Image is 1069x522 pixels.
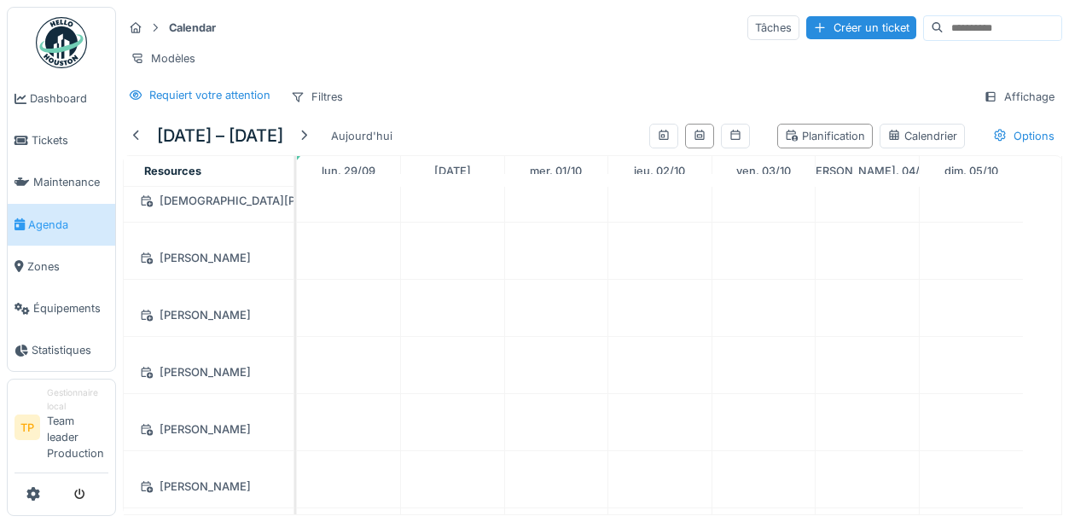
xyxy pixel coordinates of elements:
a: 3 octobre 2025 [732,159,795,183]
h5: [DATE] – [DATE] [157,125,283,146]
span: Dashboard [30,90,108,107]
a: 1 octobre 2025 [526,159,586,183]
span: Tickets [32,132,108,148]
a: 29 septembre 2025 [317,159,380,183]
span: Équipements [33,300,108,316]
span: Zones [27,258,108,275]
a: TP Gestionnaire localTeam leader Production [15,386,108,473]
a: 5 octobre 2025 [940,159,1002,183]
div: Filtres [283,84,351,109]
img: Badge_color-CXgf-gQk.svg [36,17,87,68]
div: Créer un ticket [806,16,916,39]
div: [PERSON_NAME] [134,247,283,269]
div: Gestionnaire local [47,386,108,413]
a: Zones [8,246,115,287]
a: Agenda [8,204,115,246]
a: Équipements [8,287,115,329]
a: 30 septembre 2025 [430,159,475,183]
div: [PERSON_NAME] [134,362,283,383]
a: Dashboard [8,78,115,119]
li: TP [15,415,40,440]
span: Resources [144,165,201,177]
div: [DEMOGRAPHIC_DATA][PERSON_NAME] [134,190,283,212]
div: [PERSON_NAME] [134,419,283,440]
div: Aujourd'hui [324,125,399,148]
div: Options [985,124,1062,148]
a: 2 octobre 2025 [630,159,689,183]
strong: Calendar [162,20,223,36]
span: Maintenance [33,174,108,190]
li: Team leader Production [47,386,108,468]
div: Calendrier [887,128,957,144]
div: [PERSON_NAME] [134,304,283,326]
a: 4 octobre 2025 [800,159,935,183]
a: Tickets [8,119,115,161]
a: Statistiques [8,329,115,371]
div: Modèles [123,46,203,71]
span: Agenda [28,217,108,233]
span: Statistiques [32,342,108,358]
a: Maintenance [8,161,115,203]
div: [PERSON_NAME] [134,476,283,497]
div: Affichage [976,84,1062,109]
div: Requiert votre attention [149,87,270,103]
div: Planification [785,128,865,144]
div: Tâches [747,15,799,40]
